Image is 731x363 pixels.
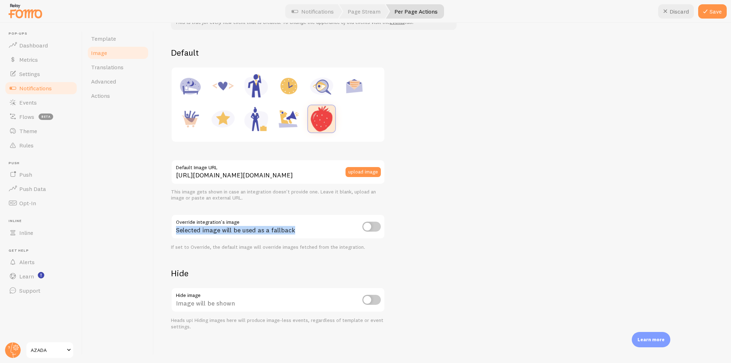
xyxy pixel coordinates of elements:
img: Shoutout [275,105,302,132]
span: Image [91,49,107,56]
span: Notifications [19,85,52,92]
span: Template [91,35,116,42]
span: Inline [9,219,78,223]
span: Dashboard [19,42,48,49]
span: Flows [19,113,34,120]
a: Actions [87,89,149,103]
div: If set to Override, the default image will override images fetched from the integration. [171,244,385,251]
img: Custom [308,105,335,132]
span: Settings [19,70,40,77]
a: Settings [4,67,78,81]
a: Translations [87,60,149,74]
span: beta [39,114,53,120]
div: Selected image will be used as a fallback [171,214,385,240]
label: Default Image URL [171,160,385,172]
img: Female Executive [242,105,269,132]
a: Advanced [87,74,149,89]
span: Learn [19,273,34,280]
div: Learn more [632,332,670,347]
a: Push [4,167,78,182]
img: Male Executive [242,72,269,100]
span: AZADA [31,346,65,354]
span: Advanced [91,78,116,85]
span: Push Data [19,185,46,192]
h2: Hide [171,268,385,279]
a: Opt-In [4,196,78,210]
a: Inline [4,226,78,240]
a: Metrics [4,52,78,67]
span: Pop-ups [9,31,78,36]
span: Opt-In [19,200,36,207]
img: Inquiry [308,72,335,100]
p: Learn more [637,336,665,343]
a: Image [87,46,149,60]
a: Flows beta [4,110,78,124]
img: Code [210,72,237,100]
a: Learn [4,269,78,283]
a: Support [4,283,78,298]
span: Theme [19,127,37,135]
span: Actions [91,92,110,99]
button: upload image [346,167,381,177]
span: Inline [19,229,33,236]
a: Rules [4,138,78,152]
a: Dashboard [4,38,78,52]
a: Alerts [4,255,78,269]
span: Push [19,171,32,178]
img: fomo-relay-logo-orange.svg [7,2,43,20]
img: Accommodation [177,72,204,100]
a: Events [390,19,405,25]
a: AZADA [26,342,74,359]
span: Metrics [19,56,38,63]
img: Purchase [177,105,204,132]
span: Alerts [19,258,35,266]
a: Events [4,95,78,110]
span: Get Help [9,248,78,253]
img: Appointment [275,72,302,100]
div: Image will be shown [171,287,385,313]
div: This image gets shown in case an integration doesn't provide one. Leave it blank, upload an image... [171,189,385,201]
div: Heads up! Hiding images here will produce image-less events, regardless of template or event sett... [171,317,385,330]
span: Support [19,287,40,294]
a: Template [87,31,149,46]
h2: Default [171,47,714,58]
span: Translations [91,64,123,71]
a: Theme [4,124,78,138]
span: Rules [19,142,34,149]
a: Notifications [4,81,78,95]
span: Events [19,99,37,106]
img: Rating [210,105,237,132]
span: Push [9,161,78,166]
svg: <p>Watch New Feature Tutorials!</p> [38,272,44,278]
a: Push Data [4,182,78,196]
img: Newsletter [341,72,368,100]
